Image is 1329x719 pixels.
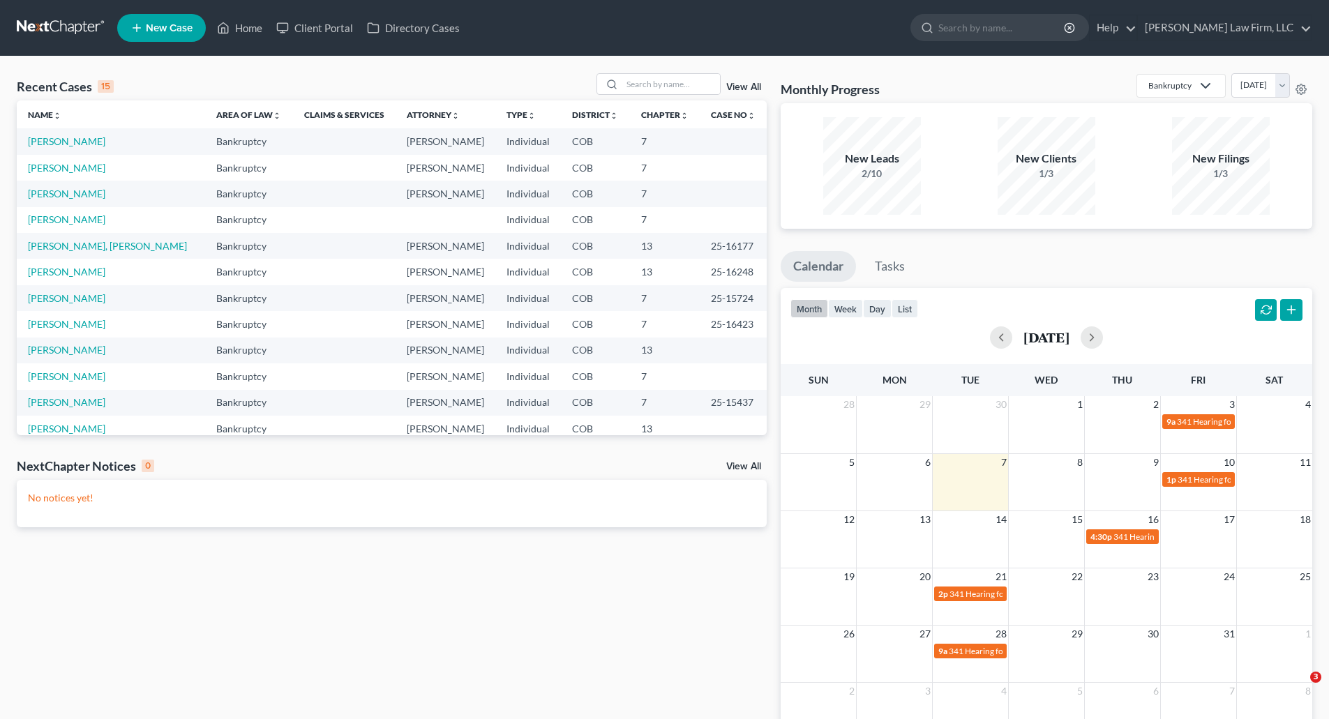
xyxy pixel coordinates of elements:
[495,390,561,416] td: Individual
[1070,568,1084,585] span: 22
[1266,374,1283,386] span: Sat
[396,155,495,181] td: [PERSON_NAME]
[1152,683,1160,699] span: 6
[396,259,495,285] td: [PERSON_NAME]
[28,370,105,382] a: [PERSON_NAME]
[396,416,495,441] td: [PERSON_NAME]
[396,338,495,363] td: [PERSON_NAME]
[28,135,105,147] a: [PERSON_NAME]
[1146,568,1160,585] span: 23
[994,511,1008,528] span: 14
[561,363,629,389] td: COB
[630,128,700,154] td: 7
[918,511,932,528] span: 13
[938,15,1066,40] input: Search by name...
[495,338,561,363] td: Individual
[293,100,396,128] th: Claims & Services
[842,396,856,413] span: 28
[28,318,105,330] a: [PERSON_NAME]
[205,338,292,363] td: Bankruptcy
[823,167,921,181] div: 2/10
[205,207,292,233] td: Bankruptcy
[28,292,105,304] a: [PERSON_NAME]
[495,363,561,389] td: Individual
[918,396,932,413] span: 29
[994,626,1008,642] span: 28
[842,511,856,528] span: 12
[1298,511,1312,528] span: 18
[700,259,767,285] td: 25-16248
[1152,396,1160,413] span: 2
[396,181,495,206] td: [PERSON_NAME]
[28,266,105,278] a: [PERSON_NAME]
[561,128,629,154] td: COB
[98,80,114,93] div: 15
[495,155,561,181] td: Individual
[1152,454,1160,471] span: 9
[1298,568,1312,585] span: 25
[998,151,1095,167] div: New Clients
[630,285,700,311] td: 7
[1304,396,1312,413] span: 4
[205,181,292,206] td: Bankruptcy
[700,233,767,259] td: 25-16177
[396,311,495,337] td: [PERSON_NAME]
[1282,672,1315,705] iframe: Intercom live chat
[396,390,495,416] td: [PERSON_NAME]
[28,188,105,199] a: [PERSON_NAME]
[630,155,700,181] td: 7
[863,299,892,318] button: day
[828,299,863,318] button: week
[610,112,618,120] i: unfold_more
[495,259,561,285] td: Individual
[205,363,292,389] td: Bankruptcy
[747,112,756,120] i: unfold_more
[1035,374,1058,386] span: Wed
[210,15,269,40] a: Home
[142,460,154,472] div: 0
[994,396,1008,413] span: 30
[28,162,105,174] a: [PERSON_NAME]
[1298,454,1312,471] span: 11
[561,181,629,206] td: COB
[396,233,495,259] td: [PERSON_NAME]
[892,299,918,318] button: list
[1112,374,1132,386] span: Thu
[28,491,756,505] p: No notices yet!
[495,181,561,206] td: Individual
[451,112,460,120] i: unfold_more
[1178,474,1302,485] span: 341 Hearing for [PERSON_NAME]
[205,259,292,285] td: Bankruptcy
[1166,474,1176,485] span: 1p
[17,78,114,95] div: Recent Cases
[205,416,292,441] td: Bankruptcy
[396,285,495,311] td: [PERSON_NAME]
[1070,511,1084,528] span: 15
[630,233,700,259] td: 13
[1138,15,1312,40] a: [PERSON_NAME] Law Firm, LLC
[561,233,629,259] td: COB
[630,363,700,389] td: 7
[28,423,105,434] a: [PERSON_NAME]
[205,155,292,181] td: Bankruptcy
[949,589,1143,599] span: 341 Hearing for [PERSON_NAME], [PERSON_NAME]
[1000,454,1008,471] span: 7
[561,338,629,363] td: COB
[53,112,61,120] i: unfold_more
[205,390,292,416] td: Bankruptcy
[781,81,880,98] h3: Monthly Progress
[700,285,767,311] td: 25-15724
[994,568,1008,585] span: 21
[561,207,629,233] td: COB
[630,207,700,233] td: 7
[407,109,460,120] a: Attorneyunfold_more
[790,299,828,318] button: month
[1222,511,1236,528] span: 17
[630,390,700,416] td: 7
[1172,151,1270,167] div: New Filings
[396,128,495,154] td: [PERSON_NAME]
[28,240,187,252] a: [PERSON_NAME], [PERSON_NAME]
[924,683,932,699] span: 3
[700,390,767,416] td: 25-15437
[1177,416,1302,427] span: 341 Hearing for [PERSON_NAME]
